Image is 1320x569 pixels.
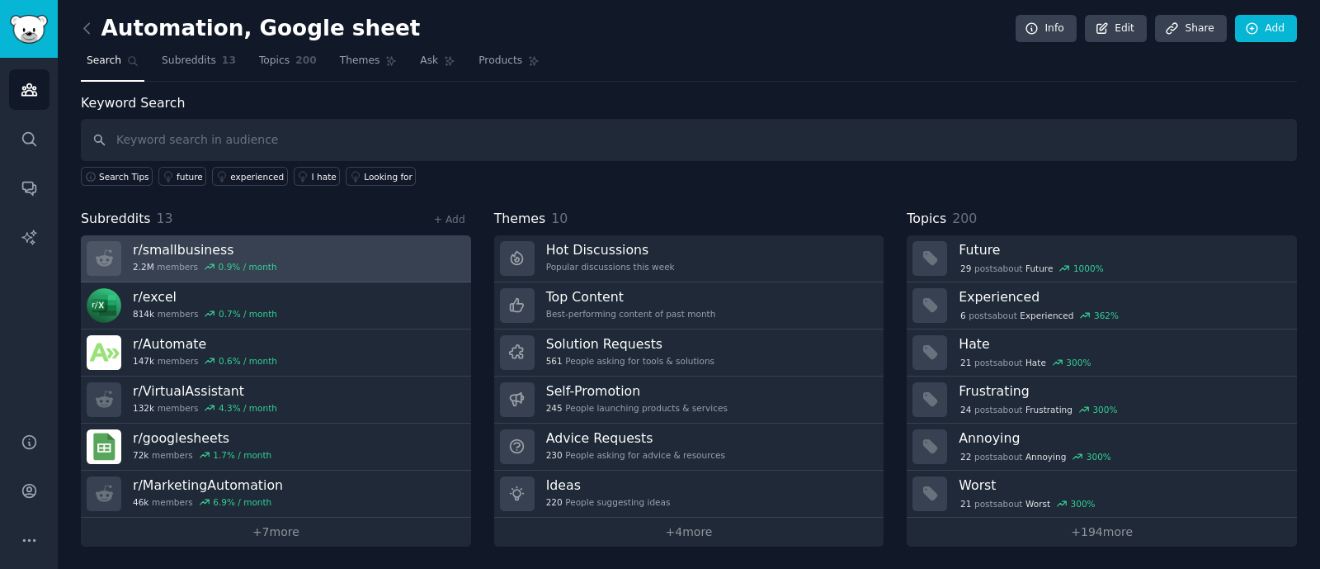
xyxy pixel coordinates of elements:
span: 46k [133,496,148,508]
span: 245 [546,402,563,414]
span: Topics [259,54,290,69]
a: Subreddits13 [156,48,242,82]
a: Top ContentBest-performing content of past month [494,282,884,330]
span: 6 [960,310,966,321]
div: post s about [959,496,1096,511]
span: 72k [133,449,148,461]
div: 300 % [1087,451,1111,462]
span: 147k [133,355,154,367]
div: 0.6 % / month [219,355,277,367]
span: Future [1025,263,1053,274]
a: Annoying22postsaboutAnnoying300% [907,424,1297,471]
a: Experienced6postsaboutExperienced362% [907,282,1297,330]
h3: Worst [959,477,1285,494]
div: 300 % [1092,404,1117,415]
span: Hate [1025,357,1046,368]
h3: Top Content [546,288,716,306]
div: People launching products & services [546,402,728,414]
a: Hot DiscussionsPopular discussions this week [494,235,884,282]
a: Share [1155,15,1226,43]
a: Future29postsaboutFuture1000% [907,235,1297,282]
div: members [133,402,277,414]
a: Topics200 [253,48,323,82]
span: Topics [907,209,946,230]
label: Keyword Search [81,95,185,111]
input: Keyword search in audience [81,119,1297,161]
a: Frustrating24postsaboutFrustrating300% [907,377,1297,424]
a: Info [1016,15,1077,43]
div: post s about [959,308,1120,323]
span: 200 [295,54,317,69]
a: r/MarketingAutomation46kmembers6.9% / month [81,471,471,518]
span: Frustrating [1025,404,1072,415]
span: Search [87,54,121,69]
span: Worst [1025,498,1050,510]
span: Themes [494,209,546,230]
a: + Add [434,214,465,225]
div: 1000 % [1073,263,1104,274]
h2: Automation, Google sheet [81,16,420,42]
span: 10 [551,211,568,226]
h3: r/ smallbusiness [133,241,277,258]
span: 22 [960,451,971,462]
span: 13 [222,54,236,69]
span: Themes [340,54,380,69]
span: Products [478,54,522,69]
h3: Self-Promotion [546,382,728,400]
a: Themes [334,48,403,82]
div: 300 % [1071,498,1096,510]
div: members [133,449,271,461]
span: Annoying [1025,451,1066,462]
div: 1.7 % / month [213,449,271,461]
a: Solution Requests561People asking for tools & solutions [494,330,884,377]
h3: Hate [959,335,1285,353]
span: 220 [546,496,563,508]
a: Worst21postsaboutWorst300% [907,471,1297,518]
a: r/excel814kmembers0.7% / month [81,282,471,330]
div: 6.9 % / month [213,496,271,508]
button: Search Tips [81,167,153,186]
span: Search Tips [99,171,149,183]
span: 132k [133,402,154,414]
div: 4.3 % / month [219,402,277,414]
div: experienced [230,171,284,183]
div: People asking for tools & solutions [546,355,714,367]
span: 21 [960,498,971,510]
div: Looking for [364,171,412,183]
span: Experienced [1020,310,1073,321]
a: Hate21postsaboutHate300% [907,330,1297,377]
div: post s about [959,402,1119,417]
div: 0.7 % / month [219,308,277,320]
div: I hate [312,171,337,183]
span: 24 [960,404,971,415]
div: Best-performing content of past month [546,308,716,320]
h3: r/ VirtualAssistant [133,382,277,400]
h3: Experienced [959,288,1285,306]
div: 0.9 % / month [219,261,277,273]
a: Self-Promotion245People launching products & services [494,377,884,424]
a: r/googlesheets72kmembers1.7% / month [81,424,471,471]
h3: Frustrating [959,382,1285,400]
img: googlesheets [87,429,121,464]
img: GummySearch logo [10,15,48,44]
span: 561 [546,355,563,367]
div: People suggesting ideas [546,496,671,508]
span: 200 [952,211,977,226]
a: Products [473,48,545,82]
div: members [133,261,277,273]
div: members [133,308,277,320]
a: Ask [414,48,461,82]
img: excel [87,288,121,323]
a: experienced [212,167,287,186]
a: future [158,167,206,186]
div: members [133,355,277,367]
span: Ask [420,54,438,69]
span: 29 [960,263,971,274]
a: Edit [1085,15,1147,43]
div: post s about [959,355,1092,370]
h3: r/ Automate [133,335,277,353]
span: 814k [133,308,154,320]
a: +194more [907,518,1297,547]
a: Add [1235,15,1297,43]
a: r/smallbusiness2.2Mmembers0.9% / month [81,235,471,282]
